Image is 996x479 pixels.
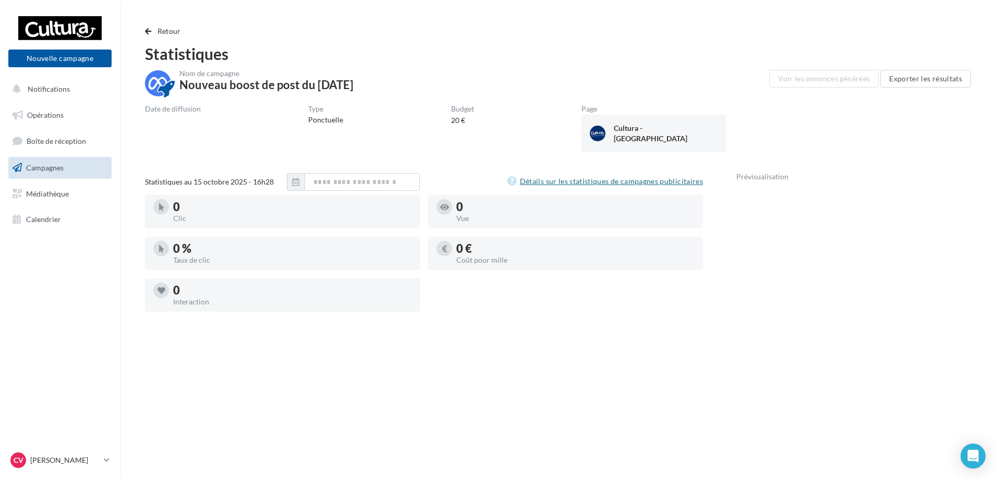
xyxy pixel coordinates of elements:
[6,208,114,230] a: Calendrier
[590,123,718,144] a: Cultura - [GEOGRAPHIC_DATA]
[173,285,411,296] div: 0
[157,27,181,35] span: Retour
[451,115,465,126] div: 20 €
[14,455,23,465] span: CV
[880,70,971,88] button: Exporter les résultats
[451,105,474,113] div: Budget
[308,115,343,125] div: Ponctuelle
[308,105,343,113] div: Type
[614,123,695,144] div: Cultura - [GEOGRAPHIC_DATA]
[456,215,695,222] div: Vue
[961,444,986,469] div: Open Intercom Messenger
[26,215,61,224] span: Calendrier
[145,25,185,38] button: Retour
[6,130,114,152] a: Boîte de réception
[6,157,114,179] a: Campagnes
[8,450,112,470] a: CV [PERSON_NAME]
[173,215,411,222] div: Clic
[145,177,287,187] div: Statistiques au 15 octobre 2025 - 16h28
[507,175,703,188] a: Détails sur les statistiques de campagnes publicitaires
[456,201,695,213] div: 0
[27,110,64,119] span: Opérations
[145,105,201,113] div: Date de diffusion
[769,70,879,88] button: Voir les annonces générées
[145,46,971,62] div: Statistiques
[456,243,695,254] div: 0 €
[173,201,411,213] div: 0
[173,256,411,264] div: Taux de clic
[736,173,971,180] div: Prévisualisation
[173,243,411,254] div: 0 %
[179,79,354,91] div: Nouveau boost de post du [DATE]
[30,455,100,465] p: [PERSON_NAME]
[26,163,64,172] span: Campagnes
[6,183,114,205] a: Médiathèque
[8,50,112,67] button: Nouvelle campagne
[28,84,70,93] span: Notifications
[581,105,726,113] div: Page
[6,104,114,126] a: Opérations
[179,70,354,77] div: Nom de campagne
[6,78,110,100] button: Notifications
[173,298,411,305] div: Interaction
[27,137,86,145] span: Boîte de réception
[456,256,695,264] div: Coût pour mille
[26,189,69,198] span: Médiathèque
